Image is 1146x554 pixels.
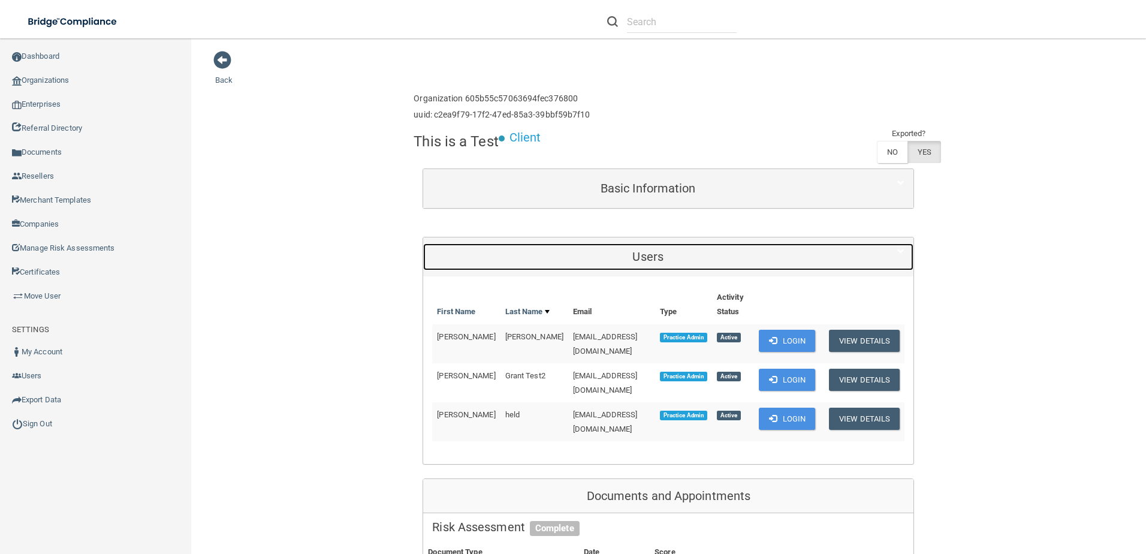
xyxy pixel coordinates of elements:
[215,61,233,85] a: Back
[530,521,580,537] span: Complete
[717,333,741,342] span: Active
[414,134,498,149] h4: This is a Test
[432,520,904,534] h5: Risk Assessment
[437,332,495,341] span: [PERSON_NAME]
[505,305,550,319] a: Last Name
[759,369,816,391] button: Login
[432,243,904,270] a: Users
[829,408,900,430] button: View Details
[660,333,707,342] span: Practice Admin
[759,408,816,430] button: Login
[877,127,942,141] td: Exported?
[660,411,707,420] span: Practice Admin
[12,52,22,62] img: ic_dashboard_dark.d01f4a41.png
[12,171,22,181] img: ic_reseller.de258add.png
[712,285,754,324] th: Activity Status
[717,372,741,381] span: Active
[717,411,741,420] span: Active
[573,332,638,356] span: [EMAIL_ADDRESS][DOMAIN_NAME]
[607,16,618,27] img: ic-search.3b580494.png
[759,330,816,352] button: Login
[432,175,904,202] a: Basic Information
[877,141,907,163] label: NO
[12,148,22,158] img: icon-documents.8dae5593.png
[12,418,23,429] img: ic_power_dark.7ecde6b1.png
[437,371,495,380] span: [PERSON_NAME]
[437,305,475,319] a: First Name
[573,410,638,433] span: [EMAIL_ADDRESS][DOMAIN_NAME]
[573,371,638,395] span: [EMAIL_ADDRESS][DOMAIN_NAME]
[829,369,900,391] button: View Details
[505,332,563,341] span: [PERSON_NAME]
[660,372,707,381] span: Practice Admin
[414,94,590,103] h6: Organization 605b55c57063694fec376800
[505,371,545,380] span: Grant Test2
[12,101,22,109] img: enterprise.0d942306.png
[12,323,49,337] label: SETTINGS
[12,290,24,302] img: briefcase.64adab9b.png
[432,250,864,263] h5: Users
[437,410,495,419] span: [PERSON_NAME]
[414,110,590,119] h6: uuid: c2ea9f79-17f2-47ed-85a3-39bbf59b7f10
[12,76,22,86] img: organization-icon.f8decf85.png
[12,395,22,405] img: icon-export.b9366987.png
[655,285,712,324] th: Type
[509,127,541,149] p: Client
[12,347,22,357] img: ic_user_dark.df1a06c3.png
[18,10,128,34] img: bridge_compliance_login_screen.278c3ca4.svg
[627,11,737,33] input: Search
[12,371,22,381] img: icon-users.e205127d.png
[829,330,900,352] button: View Details
[505,410,520,419] span: held
[423,479,913,514] div: Documents and Appointments
[568,285,655,324] th: Email
[432,182,864,195] h5: Basic Information
[907,141,941,163] label: YES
